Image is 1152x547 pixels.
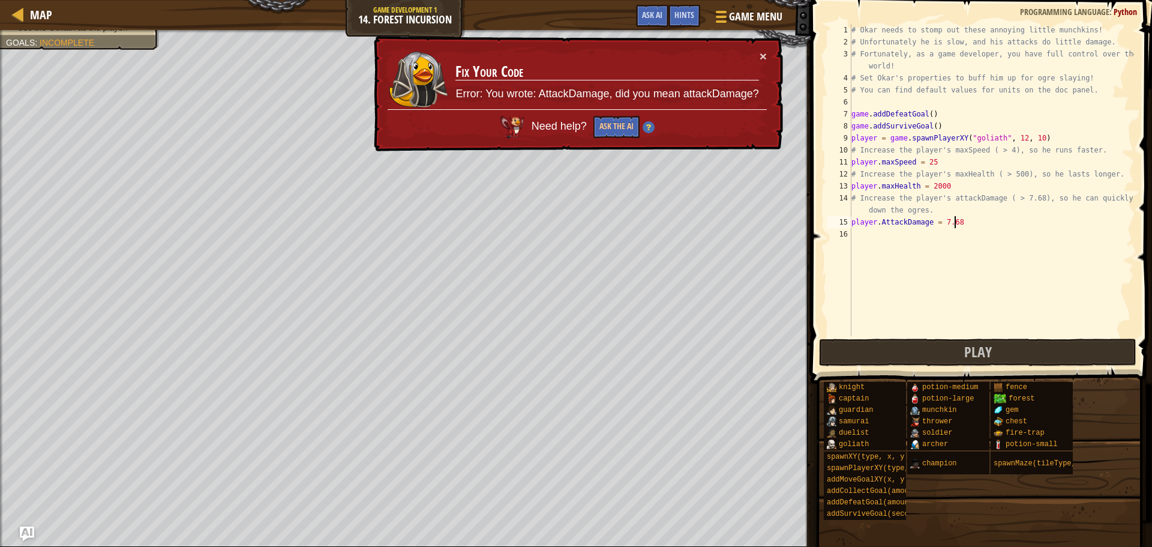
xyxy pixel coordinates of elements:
[827,168,851,180] div: 12
[827,24,851,36] div: 1
[994,440,1003,449] img: portrait.png
[922,429,952,437] span: soldier
[827,498,917,507] span: addDefeatGoal(amount)
[532,120,590,132] span: Need help?
[1006,406,1019,414] span: gem
[827,156,851,168] div: 11
[827,144,851,156] div: 10
[1109,6,1114,17] span: :
[922,394,974,403] span: potion-large
[706,5,790,33] button: Game Menu
[827,228,851,240] div: 16
[839,429,869,437] span: duelist
[643,121,655,133] img: Hint
[500,116,524,138] img: AI
[1006,429,1045,437] span: fire-trap
[910,394,920,403] img: portrait.png
[35,38,40,47] span: :
[922,417,952,426] span: thrower
[24,7,52,23] a: Map
[827,48,851,72] div: 3
[6,38,35,47] span: Goals
[760,50,767,62] button: ×
[910,428,920,438] img: portrait.png
[922,440,948,449] span: archer
[1006,440,1057,449] span: potion-small
[827,440,836,449] img: portrait.png
[827,84,851,96] div: 5
[40,38,94,47] span: Incomplete
[839,417,869,426] span: samurai
[994,394,1006,403] img: trees_1.png
[839,406,874,414] span: guardian
[910,440,920,449] img: portrait.png
[827,417,836,426] img: portrait.png
[827,216,851,228] div: 15
[593,116,640,138] button: Ask the AI
[827,108,851,120] div: 7
[827,487,922,495] span: addCollectGoal(amount)
[1006,383,1027,391] span: fence
[827,382,836,392] img: portrait.png
[1114,6,1137,17] span: Python
[827,72,851,84] div: 4
[994,459,1102,468] span: spawnMaze(tileType, seed)
[964,342,992,361] span: Play
[910,417,920,426] img: portrait.png
[910,382,920,392] img: portrait.png
[827,192,851,216] div: 14
[827,476,909,484] span: addMoveGoalXY(x, y)
[994,417,1003,426] img: portrait.png
[455,86,758,102] p: Error: You wrote: AttackDamage, did you mean attackDamage?
[827,428,836,438] img: portrait.png
[994,428,1003,438] img: portrait.png
[827,464,935,473] span: spawnPlayerXY(type, x, y)
[827,405,836,415] img: portrait.png
[1006,417,1027,426] span: chest
[922,459,957,468] span: champion
[839,440,869,449] span: goliath
[1020,6,1109,17] span: Programming language
[827,96,851,108] div: 6
[994,382,1003,392] img: portrait.png
[20,527,34,541] button: Ask AI
[636,5,668,27] button: Ask AI
[642,9,662,20] span: Ask AI
[674,9,694,20] span: Hints
[827,510,926,518] span: addSurviveGoal(seconds)
[910,405,920,415] img: portrait.png
[827,132,851,144] div: 9
[839,383,865,391] span: knight
[827,36,851,48] div: 2
[827,180,851,192] div: 13
[827,394,836,403] img: portrait.png
[1009,394,1034,403] span: forest
[910,459,920,468] img: portrait.png
[922,383,979,391] span: potion-medium
[30,7,52,23] span: Map
[994,405,1003,415] img: portrait.png
[827,120,851,132] div: 8
[922,406,957,414] span: munchkin
[455,64,758,80] h3: Fix Your Code
[388,50,448,109] img: duck_nalfar.png
[827,453,909,461] span: spawnXY(type, x, y)
[819,339,1136,366] button: Play
[839,394,869,403] span: captain
[729,9,782,25] span: Game Menu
